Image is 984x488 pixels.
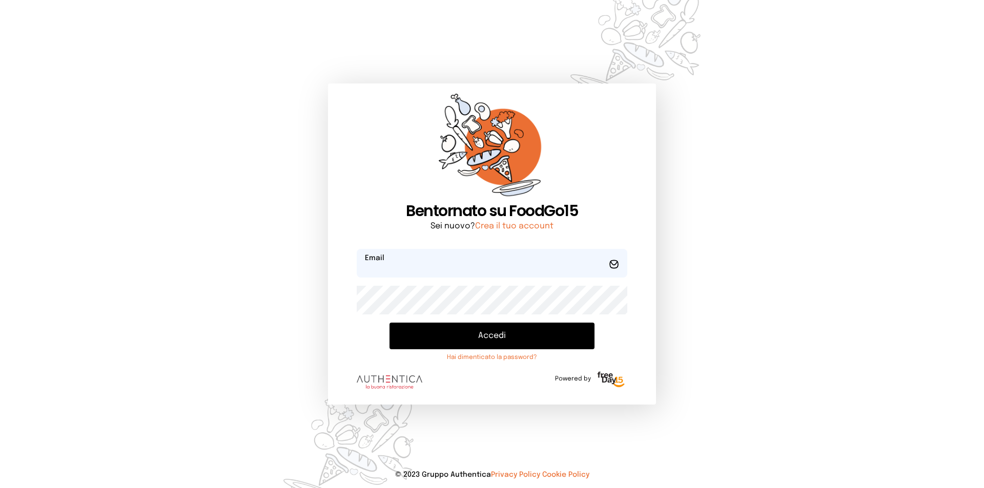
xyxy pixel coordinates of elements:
img: logo-freeday.3e08031.png [595,370,627,390]
img: logo.8f33a47.png [357,375,422,389]
button: Accedi [389,323,594,349]
a: Hai dimenticato la password? [389,353,594,362]
p: Sei nuovo? [357,220,627,232]
span: Powered by [555,375,591,383]
a: Crea il tuo account [475,222,553,230]
img: sticker-orange.65babaf.png [439,94,545,202]
h1: Bentornato su FoodGo15 [357,202,627,220]
p: © 2023 Gruppo Authentica [16,470,968,480]
a: Cookie Policy [542,471,589,478]
a: Privacy Policy [491,471,540,478]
